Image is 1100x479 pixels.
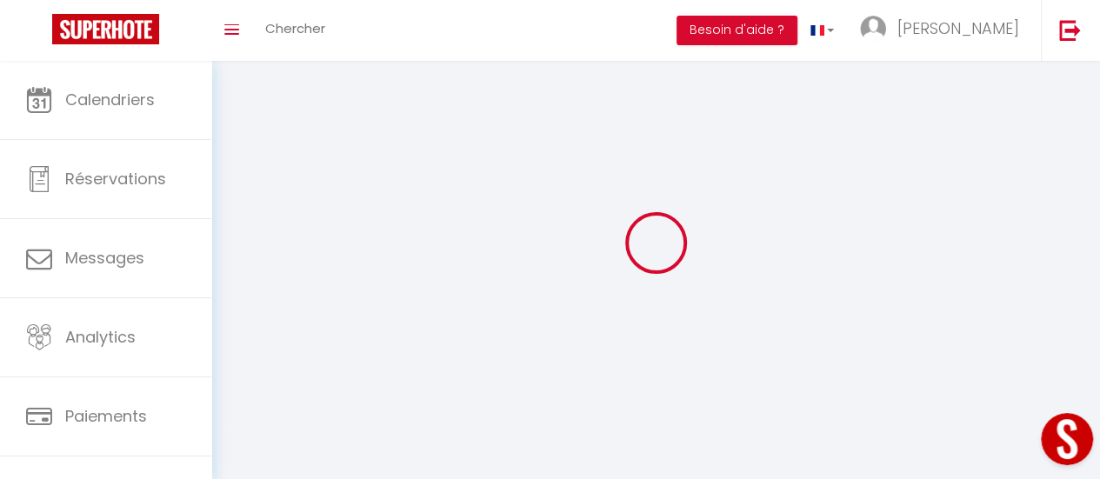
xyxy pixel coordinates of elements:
[65,405,147,427] span: Paiements
[1059,19,1081,41] img: logout
[1027,406,1100,479] iframe: LiveChat chat widget
[860,16,886,42] img: ...
[65,247,144,269] span: Messages
[65,168,166,190] span: Réservations
[52,14,159,44] img: Super Booking
[897,17,1019,39] span: [PERSON_NAME]
[65,89,155,110] span: Calendriers
[265,19,325,37] span: Chercher
[65,326,136,348] span: Analytics
[677,16,797,45] button: Besoin d'aide ?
